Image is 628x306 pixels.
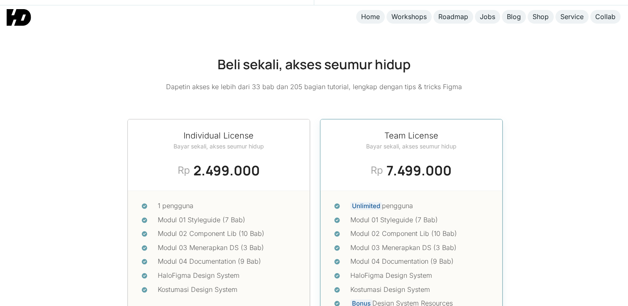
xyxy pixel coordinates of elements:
[371,163,383,178] div: Rp
[158,215,296,226] div: Modul 01 Styleguide (7 Bab)
[507,12,521,21] div: Blog
[590,10,621,24] a: Collab
[166,82,462,92] p: Dapetin akses ke lebih dari 33 bab dan 205 bagian tutorial, lengkap dengan tips & tricks Figma
[366,129,457,142] h2: Team License
[433,10,473,24] a: Roadmap
[158,270,296,281] div: HaloFigma Design System
[438,12,468,21] div: Roadmap
[361,12,380,21] div: Home
[350,243,489,253] div: Modul 03 Menerapkan DS (3 Bab)
[350,228,489,239] div: Modul 02 Component Lib (10 Bab)
[528,10,554,24] a: Shop
[350,202,382,210] span: Unlimited
[475,10,500,24] a: Jobs
[480,12,495,21] div: Jobs
[350,215,489,226] div: Modul 01 Styleguide (7 Bab)
[386,160,452,180] div: 7.499.000
[356,10,385,24] a: Home
[350,284,489,295] div: Kostumasi Design System
[158,228,296,239] div: Modul 02 Component Lib (10 Bab)
[502,10,526,24] a: Blog
[595,12,616,21] div: Collab
[158,256,296,267] div: Modul 04 Documentation (9 Bab)
[173,129,264,142] h2: Individual License
[158,243,296,253] div: Modul 03 Menerapkan DS (3 Bab)
[366,142,457,151] div: Bayar sekali, akses seumur hidup
[193,160,260,180] div: 2.499.000
[386,10,432,24] a: Workshops
[555,10,589,24] a: Service
[350,201,489,211] div: pengguna
[178,163,190,178] div: Rp
[158,284,296,295] div: Kostumasi Design System
[350,270,489,281] div: HaloFigma Design System
[173,142,264,151] div: Bayar sekali, akses seumur hidup
[350,256,489,267] div: Modul 04 Documentation (9 Bab)
[533,12,549,21] div: Shop
[158,201,296,211] div: 1 pengguna
[391,12,427,21] div: Workshops
[560,12,584,21] div: Service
